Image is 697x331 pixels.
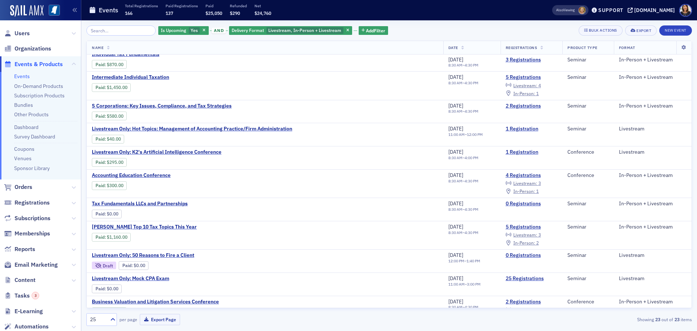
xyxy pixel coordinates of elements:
[92,210,122,218] div: Paid: 1 - $0
[92,307,127,316] div: Paid: 2 - $45000
[14,92,65,99] a: Subscription Products
[92,103,232,109] a: S Corporations: Key Issues, Compliance, and Tax Strategies
[567,201,609,207] div: Seminar
[506,201,558,207] a: 0 Registrations
[448,149,463,155] span: [DATE]
[619,74,686,81] div: In-Person + Livestream
[95,183,107,188] span: :
[15,60,63,68] span: Events & Products
[14,133,55,140] a: Survey Dashboard
[4,245,35,253] a: Reports
[4,276,36,284] a: Content
[513,307,537,312] span: Livestream :
[366,27,385,34] span: Add Filter
[659,25,692,36] button: New Event
[92,74,214,81] span: Intermediate Individual Taxation
[166,10,173,16] span: 137
[448,282,465,287] time: 11:00 AM
[567,252,609,259] div: Seminar
[4,214,50,222] a: Subscriptions
[506,74,558,81] a: 5 Registrations
[15,261,58,269] span: Email Marketing
[95,211,107,217] span: :
[95,234,107,240] span: :
[15,45,51,53] span: Organizations
[254,10,271,16] span: $24,760
[506,126,558,132] a: 1 Registration
[619,275,686,282] div: Livestream
[92,252,214,259] span: Livestream Only: 50 Reasons to Fire a Client
[210,28,228,33] button: and
[4,292,39,300] a: Tasks3
[506,232,541,238] a: Livestream: 3
[92,126,292,132] a: Livestream Only: Hot Topics: Management of Accounting Practice/Firm Administration
[536,188,539,194] span: 1
[122,263,131,268] a: Paid
[556,8,563,12] div: Also
[92,233,131,242] div: Paid: 6 - $116000
[506,240,539,246] a: In-Person: 2
[166,3,198,8] p: Paid Registrations
[10,5,44,17] a: SailAMX
[92,60,127,69] div: Paid: 4 - $87000
[95,113,107,119] span: :
[448,132,465,137] time: 11:00 AM
[92,224,214,230] span: Surgent's Top 10 Tax Topics This Year
[230,10,240,16] span: $290
[92,181,127,190] div: Paid: 5 - $30000
[107,286,118,291] span: $0.00
[268,27,341,33] span: Livestream, In-Person + Livestream
[448,178,462,183] time: 8:30 AM
[567,45,597,50] span: Product Type
[513,232,537,238] span: Livestream :
[90,316,106,323] div: 25
[567,149,609,156] div: Conference
[513,90,535,96] span: In-Person :
[567,224,609,230] div: Seminar
[506,149,558,156] a: 1 Registration
[107,211,118,217] span: $0.00
[107,62,123,67] span: $870.00
[92,172,214,179] a: Accounting Education Conference
[619,201,686,207] div: In-Person + Livestream
[92,149,221,156] a: Livestream Only: K2's Artificial Intelligence Conference
[448,259,480,263] div: –
[579,25,623,36] button: Bulk Actions
[619,56,686,63] div: In-Person + Livestream
[448,172,463,178] span: [DATE]
[589,28,617,32] div: Bulk Actions
[15,199,50,207] span: Registrations
[495,316,692,323] div: Showing out of items
[14,146,34,152] a: Coupons
[15,183,32,191] span: Orders
[619,299,686,305] div: In-Person + Livestream
[448,125,463,132] span: [DATE]
[14,102,33,108] a: Bundles
[448,207,478,212] div: –
[506,299,558,305] a: 2 Registrations
[659,27,692,33] a: New Event
[95,62,107,67] span: :
[556,8,575,13] span: Viewing
[465,304,478,310] time: 4:30 PM
[578,7,586,14] span: Ellen Vaughn
[448,200,463,207] span: [DATE]
[92,275,214,282] span: Livestream Only: Mock CPA Exam
[448,102,463,109] span: [DATE]
[92,299,219,305] span: Business Valuation and Litigation Services Conference
[92,284,122,293] div: Paid: 26 - $0
[4,230,50,238] a: Memberships
[448,109,478,114] div: –
[95,160,107,165] span: :
[567,56,609,63] div: Seminar
[107,183,123,188] span: $300.00
[506,275,558,282] a: 25 Registrations
[4,307,43,315] a: E-Learning
[14,165,50,171] a: Sponsor Library
[107,85,127,90] span: $1,450.00
[4,45,51,53] a: Organizations
[513,240,535,246] span: In-Person :
[95,211,105,217] a: Paid
[448,298,463,305] span: [DATE]
[32,292,39,299] div: 3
